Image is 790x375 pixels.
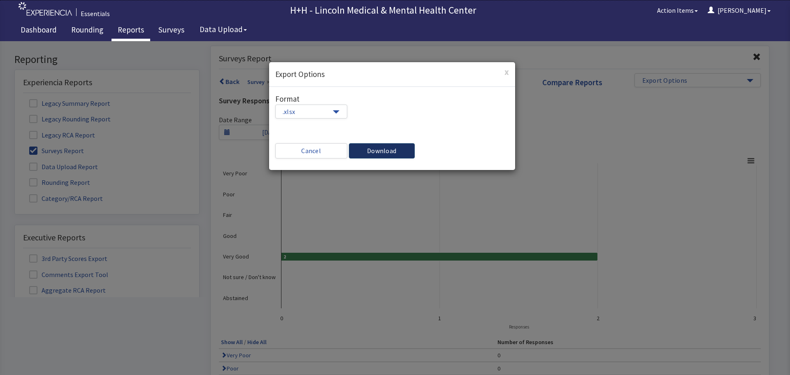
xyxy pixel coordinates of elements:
button: [PERSON_NAME] [703,2,776,19]
button: Action Items [652,2,703,19]
a: Rounding [65,21,109,41]
a: Surveys [152,21,191,41]
a: Cancel [275,102,347,117]
div: Export Options [275,27,509,39]
a: Dashboard [14,21,63,41]
span: .xlsx [283,66,332,75]
button: x [504,26,509,35]
p: H+H - Lincoln Medical & Mental Health Center [114,4,652,17]
img: experiencia_logo.png [19,2,72,16]
button: Data Upload [195,22,252,37]
div: Essentials [81,9,110,19]
a: Reports [112,21,150,41]
div: Format [269,52,351,84]
button: Download [349,102,415,117]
